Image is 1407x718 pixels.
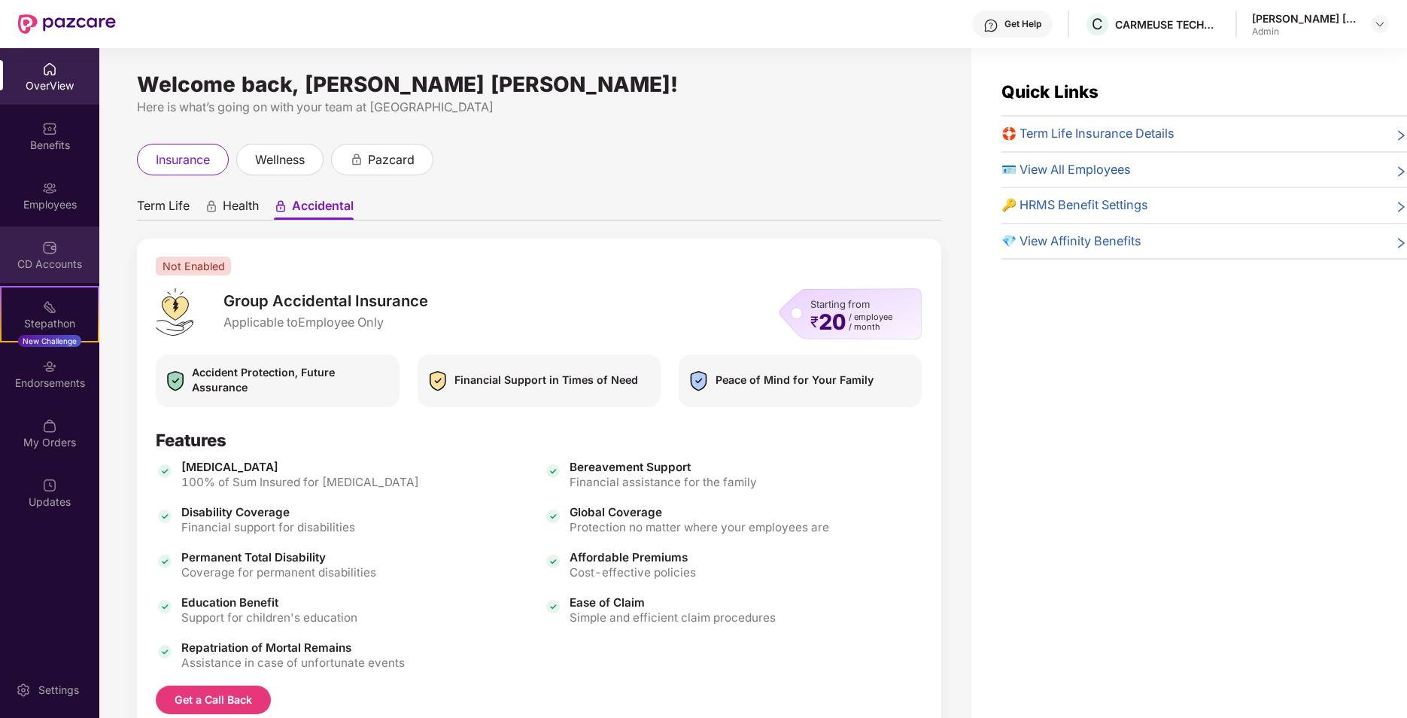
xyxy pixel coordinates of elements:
[686,365,711,397] img: icon
[156,257,230,275] span: Not Enabled
[1252,26,1357,38] div: Admin
[2,316,98,331] div: Stepathon
[1092,15,1103,33] span: C
[716,373,874,388] span: Peace of Mind for Your Family
[192,365,391,395] span: Accident Protection, Future Assurance
[181,460,419,475] span: [MEDICAL_DATA]
[181,550,376,565] span: Permanent Total Disability
[205,199,218,213] div: animation
[849,312,892,322] span: / employee
[1001,81,1099,102] span: Quick Links
[1004,18,1041,30] div: Get Help
[42,121,57,136] img: svg+xml;base64,PHN2ZyBpZD0iQmVuZWZpdHMiIHhtbG5zPSJodHRwOi8vd3d3LnczLm9yZy8yMDAwL3N2ZyIgd2lkdGg9Ij...
[570,610,776,625] span: Simple and efficient claim procedures
[1001,124,1175,144] span: 🛟 Term Life Insurance Details
[570,595,776,610] span: Ease of Claim
[810,298,870,310] span: Starting from
[819,312,846,332] span: 20
[156,452,174,490] img: icon
[350,152,363,166] div: animation
[156,633,174,671] img: icon
[570,505,829,520] span: Global Coverage
[1395,235,1407,251] span: right
[983,18,998,33] img: svg+xml;base64,PHN2ZyBpZD0iSGVscC0zMngzMiIgeG1sbnM9Imh0dHA6Ly93d3cudzMub3JnLzIwMDAvc3ZnIiB3aWR0aD...
[1001,232,1141,251] span: 💎 View Affinity Benefits
[42,240,57,255] img: svg+xml;base64,PHN2ZyBpZD0iQ0RfQWNjb3VudHMiIGRhdGEtbmFtZT0iQ0QgQWNjb3VudHMiIHhtbG5zPSJodHRwOi8vd3...
[255,151,305,169] span: wellness
[42,359,57,374] img: svg+xml;base64,PHN2ZyBpZD0iRW5kb3JzZW1lbnRzIiB4bWxucz0iaHR0cDovL3d3dy53My5vcmcvMjAwMC9zdmciIHdpZH...
[42,62,57,77] img: svg+xml;base64,PHN2ZyBpZD0iSG9tZSIgeG1sbnM9Imh0dHA6Ly93d3cudzMub3JnLzIwMDAvc3ZnIiB3aWR0aD0iMjAiIG...
[223,314,428,331] span: Applicable to Employee Only
[570,520,829,535] span: Protection no matter where your employees are
[18,335,81,347] div: New Challenge
[368,151,415,169] span: pazcard
[181,475,419,490] span: 100% of Sum Insured for [MEDICAL_DATA]
[810,316,819,328] span: ₹
[181,520,355,535] span: Financial support for disabilities
[156,497,174,535] img: icon
[137,98,941,117] div: Here is what’s going on with your team at [GEOGRAPHIC_DATA]
[425,365,450,397] img: icon
[42,181,57,196] img: svg+xml;base64,PHN2ZyBpZD0iRW1wbG95ZWVzIiB4bWxucz0iaHR0cDovL3d3dy53My5vcmcvMjAwMC9zdmciIHdpZHRoPS...
[42,300,57,315] img: svg+xml;base64,PHN2ZyB4bWxucz0iaHR0cDovL3d3dy53My5vcmcvMjAwMC9zdmciIHdpZHRoPSIyMSIgaGVpZ2h0PSIyMC...
[156,686,271,714] button: Get a Call Back
[156,151,210,169] span: insurance
[544,588,562,625] img: icon
[42,478,57,493] img: svg+xml;base64,PHN2ZyBpZD0iVXBkYXRlZCIgeG1sbnM9Imh0dHA6Ly93d3cudzMub3JnLzIwMDAvc3ZnIiB3aWR0aD0iMj...
[1395,163,1407,180] span: right
[18,14,116,34] img: New Pazcare Logo
[544,543,562,580] img: icon
[292,198,354,220] span: Accidental
[34,683,84,698] div: Settings
[181,656,405,671] span: Assistance in case of unfortunate events
[1001,160,1131,180] span: 🪪 View All Employees
[570,460,757,475] span: Bereavement Support
[181,505,355,520] span: Disability Coverage
[570,550,696,565] span: Affordable Premiums
[544,497,562,535] img: icon
[156,588,174,625] img: icon
[156,288,193,336] img: logo
[1374,18,1386,30] img: svg+xml;base64,PHN2ZyBpZD0iRHJvcGRvd24tMzJ4MzIiIHhtbG5zPSJodHRwOi8vd3d3LnczLm9yZy8yMDAwL3N2ZyIgd2...
[137,78,941,90] div: Welcome back, [PERSON_NAME] [PERSON_NAME]!
[181,565,376,580] span: Coverage for permanent disabilities
[1001,196,1148,215] span: 🔑 HRMS Benefit Settings
[454,373,638,388] span: Financial Support in Times of Need
[16,683,31,698] img: svg+xml;base64,PHN2ZyBpZD0iU2V0dGluZy0yMHgyMCIgeG1sbnM9Imh0dHA6Ly93d3cudzMub3JnLzIwMDAvc3ZnIiB3aW...
[181,610,357,625] span: Support for children's education
[274,199,287,213] div: animation
[570,475,757,490] span: Financial assistance for the family
[181,595,357,610] span: Education Benefit
[181,640,405,656] span: Repatriation of Mortal Remains
[163,365,187,397] img: icon
[1252,11,1357,26] div: [PERSON_NAME] [PERSON_NAME]
[1395,199,1407,215] span: right
[849,322,892,332] span: / month
[156,430,922,451] div: Features
[1395,127,1407,144] span: right
[137,198,190,220] span: Term Life
[223,291,428,312] span: Group Accidental Insurance
[42,418,57,434] img: svg+xml;base64,PHN2ZyBpZD0iTXlfT3JkZXJzIiBkYXRhLW5hbWU9Ik15IE9yZGVycyIgeG1sbnM9Imh0dHA6Ly93d3cudz...
[223,198,259,220] span: Health
[156,543,174,580] img: icon
[570,565,696,580] span: Cost-effective policies
[1115,17,1220,32] div: CARMEUSE TECHNOLOGIES INDIA PRIVATE LIMITED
